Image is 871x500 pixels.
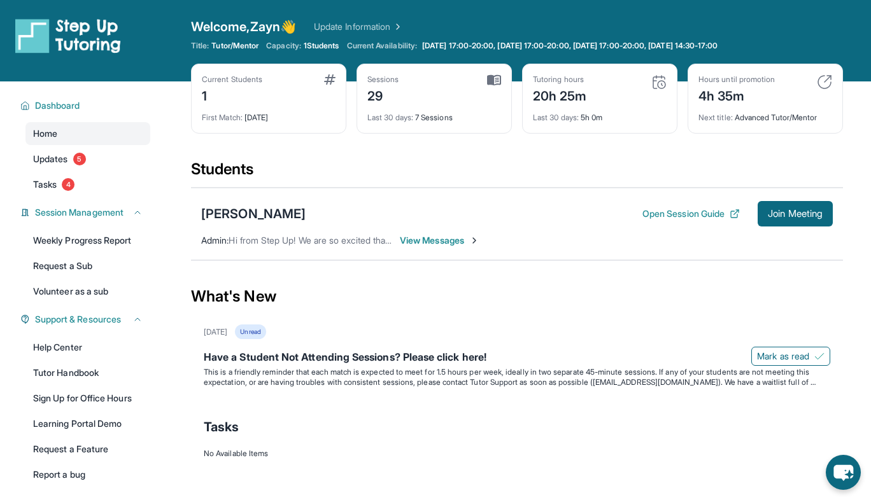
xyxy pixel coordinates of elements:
[324,74,336,85] img: card
[25,438,150,461] a: Request a Feature
[826,455,861,490] button: chat-button
[204,418,239,436] span: Tasks
[768,210,823,218] span: Join Meeting
[30,99,143,112] button: Dashboard
[533,74,587,85] div: Tutoring hours
[651,74,667,90] img: card
[698,113,733,122] span: Next title :
[367,85,399,105] div: 29
[30,313,143,326] button: Support & Resources
[400,234,479,247] span: View Messages
[25,148,150,170] a: Updates5
[35,99,80,112] span: Dashboard
[25,463,150,486] a: Report a bug
[758,201,833,226] button: Join Meeting
[202,113,243,122] span: First Match :
[533,105,667,123] div: 5h 0m
[191,41,209,51] span: Title:
[235,324,266,339] div: Unread
[367,113,413,122] span: Last 30 days :
[30,206,143,219] button: Session Management
[751,347,830,366] button: Mark as read
[25,412,150,435] a: Learning Portal Demo
[202,105,336,123] div: [DATE]
[191,18,296,36] span: Welcome, Zayn 👋
[202,85,262,105] div: 1
[757,350,809,363] span: Mark as read
[347,41,417,51] span: Current Availability:
[817,74,832,90] img: card
[25,173,150,196] a: Tasks4
[33,153,68,165] span: Updates
[201,235,229,246] span: Admin :
[304,41,339,51] span: 1 Students
[33,127,57,140] span: Home
[33,178,57,191] span: Tasks
[204,327,227,337] div: [DATE]
[25,387,150,410] a: Sign Up for Office Hours
[698,74,775,85] div: Hours until promotion
[25,229,150,252] a: Weekly Progress Report
[62,178,74,191] span: 4
[15,18,121,53] img: logo
[73,153,86,165] span: 5
[25,122,150,145] a: Home
[469,235,479,246] img: Chevron-Right
[367,105,501,123] div: 7 Sessions
[25,336,150,359] a: Help Center
[211,41,258,51] span: Tutor/Mentor
[191,159,843,187] div: Students
[390,20,403,33] img: Chevron Right
[25,254,150,277] a: Request a Sub
[35,206,124,219] span: Session Management
[642,207,740,220] button: Open Session Guide
[422,41,718,51] span: [DATE] 17:00-20:00, [DATE] 17:00-20:00, [DATE] 17:00-20:00, [DATE] 14:30-17:00
[191,268,843,324] div: What's New
[204,448,830,459] div: No Available Items
[698,105,832,123] div: Advanced Tutor/Mentor
[698,85,775,105] div: 4h 35m
[202,74,262,85] div: Current Students
[533,113,579,122] span: Last 30 days :
[35,313,121,326] span: Support & Resources
[25,361,150,384] a: Tutor Handbook
[814,351,825,361] img: Mark as read
[487,74,501,86] img: card
[201,205,306,223] div: [PERSON_NAME]
[204,367,830,387] p: This is a friendly reminder that each match is expected to meet for 1.5 hours per week, ideally i...
[204,349,830,367] div: Have a Student Not Attending Sessions? Please click here!
[533,85,587,105] div: 20h 25m
[420,41,720,51] a: [DATE] 17:00-20:00, [DATE] 17:00-20:00, [DATE] 17:00-20:00, [DATE] 14:30-17:00
[367,74,399,85] div: Sessions
[266,41,301,51] span: Capacity:
[25,280,150,303] a: Volunteer as a sub
[314,20,403,33] a: Update Information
